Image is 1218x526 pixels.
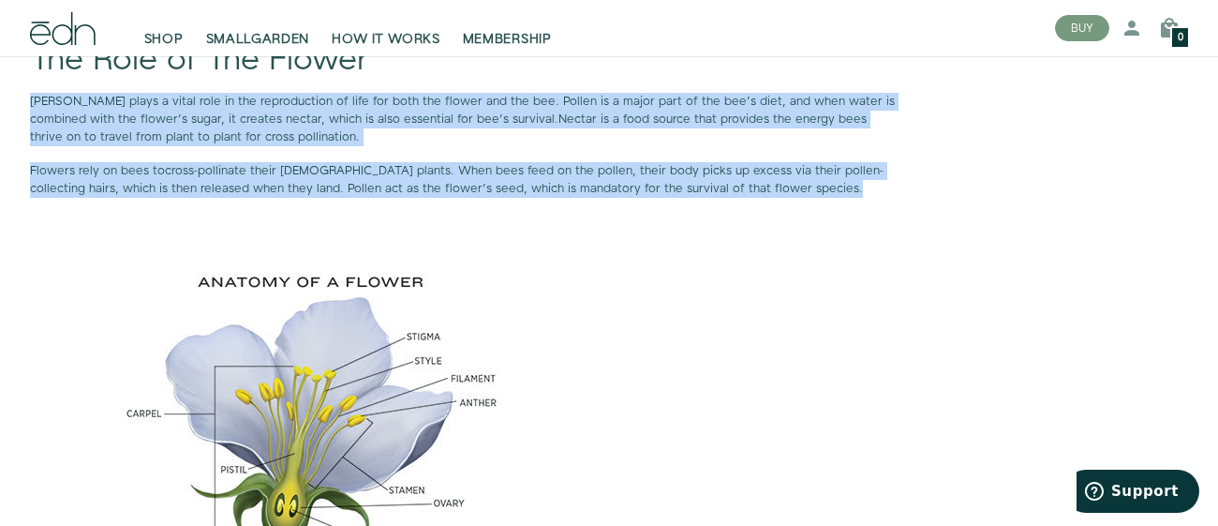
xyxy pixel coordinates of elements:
[320,8,451,49] a: HOW IT WORKS
[1077,470,1199,517] iframe: Opens a widget where you can find more information
[30,93,895,128] span: [PERSON_NAME] plays a vital role in the reproduction of life for both the flower and the bee. Pol...
[332,30,439,49] span: HOW IT WORKS
[30,43,896,78] h1: The Role of The Flower
[206,30,310,49] span: SMALLGARDEN
[30,162,165,179] span: Flowers rely on bees to
[195,8,321,49] a: SMALLGARDEN
[452,8,563,49] a: MEMBERSHIP
[144,30,184,49] span: SHOP
[30,162,884,197] span: . When bees feed on the pollen, their body picks up excess via their pollen-collecting hairs, whi...
[1055,15,1109,41] button: BUY
[463,30,552,49] span: MEMBERSHIP
[165,162,451,179] span: cross-pollinate their [DEMOGRAPHIC_DATA] plants
[30,111,867,145] span: Nectar is a food source that provides the energy bees thrive on to travel from plant to plant for...
[133,8,195,49] a: SHOP
[1178,33,1183,43] span: 0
